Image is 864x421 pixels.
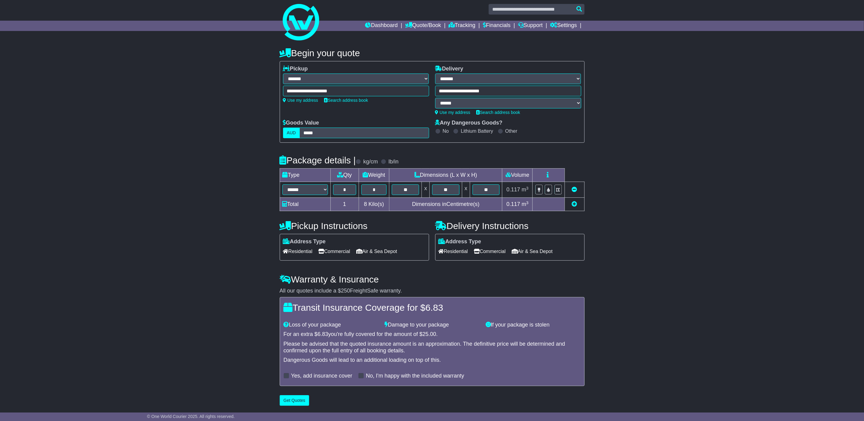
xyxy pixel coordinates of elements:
span: © One World Courier 2025. All rights reserved. [147,414,235,419]
label: No, I'm happy with the included warranty [366,373,464,379]
div: Loss of your package [281,322,382,328]
span: 25.00 [422,331,436,337]
div: Dangerous Goods will lead to an additional loading on top of this. [284,357,581,364]
div: Please be advised that the quoted insurance amount is an approximation. The definitive price will... [284,341,581,354]
a: Use my address [435,110,470,115]
label: Other [505,128,517,134]
td: Qty [330,169,359,182]
a: Add new item [572,201,577,207]
label: kg/cm [363,159,378,165]
span: Air & Sea Depot [512,247,553,256]
h4: Delivery Instructions [435,221,585,231]
div: All our quotes include a $ FreightSafe warranty. [280,288,585,294]
span: 6.83 [318,331,328,337]
td: Dimensions (L x W x H) [389,169,502,182]
td: Type [280,169,330,182]
td: x [422,182,430,198]
div: For an extra $ you're fully covered for the amount of $ . [284,331,581,338]
td: Dimensions in Centimetre(s) [389,198,502,211]
span: m [522,201,529,207]
span: 6.83 [425,303,443,313]
label: Address Type [283,238,326,245]
span: Commercial [319,247,350,256]
span: 8 [364,201,367,207]
label: lb/in [388,159,398,165]
h4: Warranty & Insurance [280,274,585,284]
sup: 3 [526,200,529,205]
label: Any Dangerous Goods? [435,120,503,126]
label: No [443,128,449,134]
sup: 3 [526,186,529,190]
span: Commercial [474,247,506,256]
span: 0.117 [507,187,520,193]
a: Support [518,21,543,31]
label: AUD [283,128,300,138]
td: x [462,182,470,198]
div: Damage to your package [381,322,483,328]
td: Volume [502,169,533,182]
div: If your package is stolen [483,322,584,328]
label: Goods Value [283,120,319,126]
span: 250 [341,288,350,294]
h4: Package details | [280,155,356,165]
a: Remove this item [572,187,577,193]
td: Kilo(s) [359,198,389,211]
label: Lithium Battery [461,128,493,134]
a: Search address book [476,110,520,115]
span: 0.117 [507,201,520,207]
a: Dashboard [365,21,398,31]
a: Settings [550,21,577,31]
label: Delivery [435,66,463,72]
td: Weight [359,169,389,182]
a: Tracking [449,21,475,31]
a: Financials [483,21,511,31]
span: Residential [439,247,468,256]
span: m [522,187,529,193]
td: Total [280,198,330,211]
span: Air & Sea Depot [356,247,397,256]
a: Quote/Book [405,21,441,31]
label: Address Type [439,238,481,245]
h4: Begin your quote [280,48,585,58]
button: Get Quotes [280,395,309,406]
a: Use my address [283,98,318,103]
h4: Pickup Instructions [280,221,429,231]
td: 1 [330,198,359,211]
label: Pickup [283,66,308,72]
label: Yes, add insurance cover [291,373,352,379]
a: Search address book [324,98,368,103]
span: Residential [283,247,312,256]
h4: Transit Insurance Coverage for $ [284,303,581,313]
